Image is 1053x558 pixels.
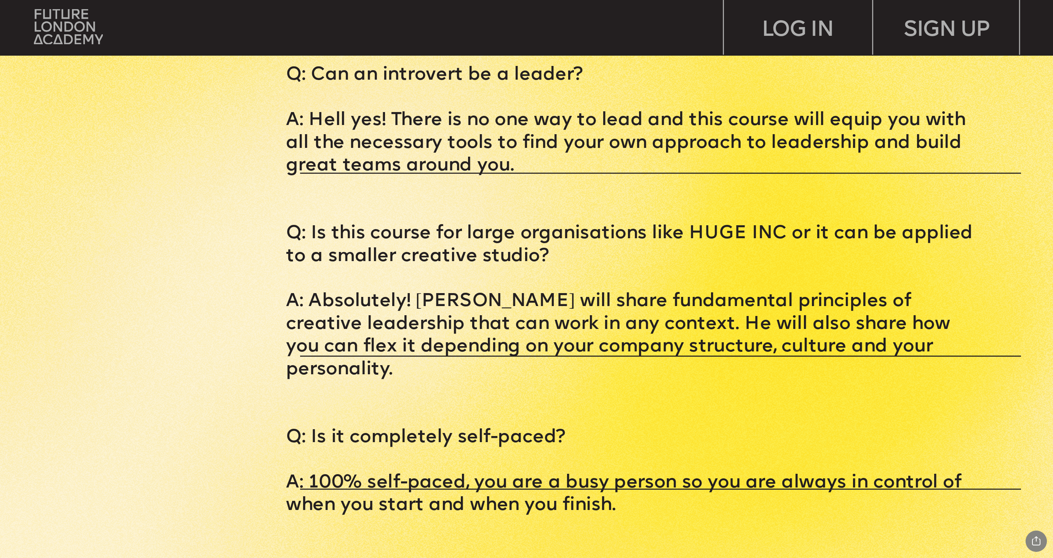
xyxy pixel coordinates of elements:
p: ‍ [286,404,977,427]
img: upload-bfdffa89-fac7-4f57-a443-c7c39906ba42.png [34,9,103,44]
div: Share [1026,531,1047,552]
p: Q: Can an introvert be a leader? [286,64,977,87]
p: Q: Is it completely self-paced? [286,427,977,449]
p: A: 100% self-paced, you are a busy person so you are always in control of when you start and when... [286,472,977,518]
p: Q: Is this course for large organisations like HUGE INC or it can be applied to a smaller creativ... [286,223,977,268]
p: A: Absolutely! [PERSON_NAME] will share fundamental principles of creative leadership that can wo... [286,291,977,382]
p: A: Hell yes! There is no one way to lead and this course will equip you with all the necessary to... [286,110,977,178]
